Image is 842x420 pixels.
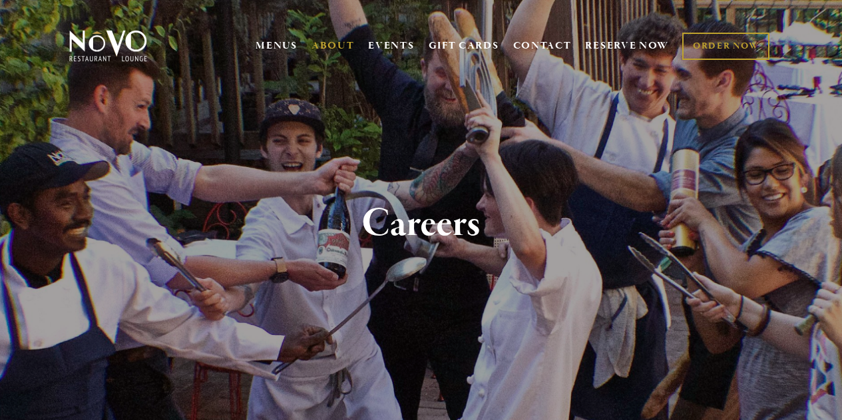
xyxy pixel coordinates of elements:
a: RESERVE NOW [585,33,669,59]
strong: Careers [361,198,481,249]
a: ABOUT [312,39,355,53]
a: GIFT CARDS [429,33,499,59]
a: MENUS [256,39,298,53]
a: ORDER NOW [682,33,769,60]
img: Novo Restaurant &amp; Lounge [67,29,150,63]
a: EVENTS [368,39,414,53]
a: CONTACT [513,33,572,59]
